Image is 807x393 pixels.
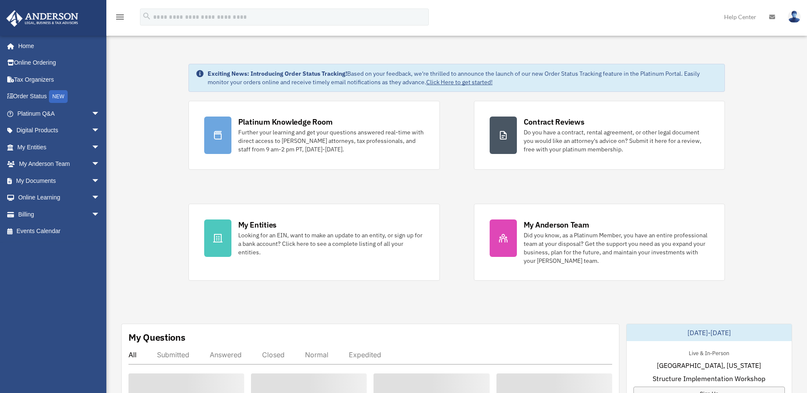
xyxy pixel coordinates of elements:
a: My Anderson Teamarrow_drop_down [6,156,113,173]
div: Normal [305,350,328,359]
span: arrow_drop_down [91,139,108,156]
div: Closed [262,350,285,359]
div: Based on your feedback, we're thrilled to announce the launch of our new Order Status Tracking fe... [208,69,718,86]
div: Expedited [349,350,381,359]
div: My Entities [238,219,277,230]
a: Online Ordering [6,54,113,71]
i: menu [115,12,125,22]
div: Contract Reviews [524,117,585,127]
span: arrow_drop_down [91,156,108,173]
span: arrow_drop_down [91,122,108,140]
div: Do you have a contract, rental agreement, or other legal document you would like an attorney's ad... [524,128,710,154]
a: menu [115,15,125,22]
a: My Anderson Team Did you know, as a Platinum Member, you have an entire professional team at your... [474,204,725,281]
a: Order StatusNEW [6,88,113,105]
a: My Entitiesarrow_drop_down [6,139,113,156]
div: My Anderson Team [524,219,589,230]
div: Live & In-Person [682,348,736,357]
div: NEW [49,90,68,103]
span: arrow_drop_down [91,189,108,207]
a: My Documentsarrow_drop_down [6,172,113,189]
a: Contract Reviews Do you have a contract, rental agreement, or other legal document you would like... [474,101,725,170]
div: All [128,350,137,359]
span: arrow_drop_down [91,206,108,223]
img: Anderson Advisors Platinum Portal [4,10,81,27]
strong: Exciting News: Introducing Order Status Tracking! [208,70,347,77]
div: Answered [210,350,242,359]
span: [GEOGRAPHIC_DATA], [US_STATE] [657,360,761,370]
div: My Questions [128,331,185,344]
a: Platinum Knowledge Room Further your learning and get your questions answered real-time with dire... [188,101,440,170]
i: search [142,11,151,21]
div: Platinum Knowledge Room [238,117,333,127]
div: Submitted [157,350,189,359]
div: Did you know, as a Platinum Member, you have an entire professional team at your disposal? Get th... [524,231,710,265]
a: Platinum Q&Aarrow_drop_down [6,105,113,122]
a: Online Learningarrow_drop_down [6,189,113,206]
span: arrow_drop_down [91,105,108,122]
a: Billingarrow_drop_down [6,206,113,223]
a: My Entities Looking for an EIN, want to make an update to an entity, or sign up for a bank accoun... [188,204,440,281]
a: Tax Organizers [6,71,113,88]
span: arrow_drop_down [91,172,108,190]
a: Click Here to get started! [426,78,493,86]
img: User Pic [788,11,801,23]
span: Structure Implementation Workshop [653,373,765,384]
a: Events Calendar [6,223,113,240]
a: Home [6,37,108,54]
div: Looking for an EIN, want to make an update to an entity, or sign up for a bank account? Click her... [238,231,424,256]
div: Further your learning and get your questions answered real-time with direct access to [PERSON_NAM... [238,128,424,154]
div: [DATE]-[DATE] [627,324,792,341]
a: Digital Productsarrow_drop_down [6,122,113,139]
